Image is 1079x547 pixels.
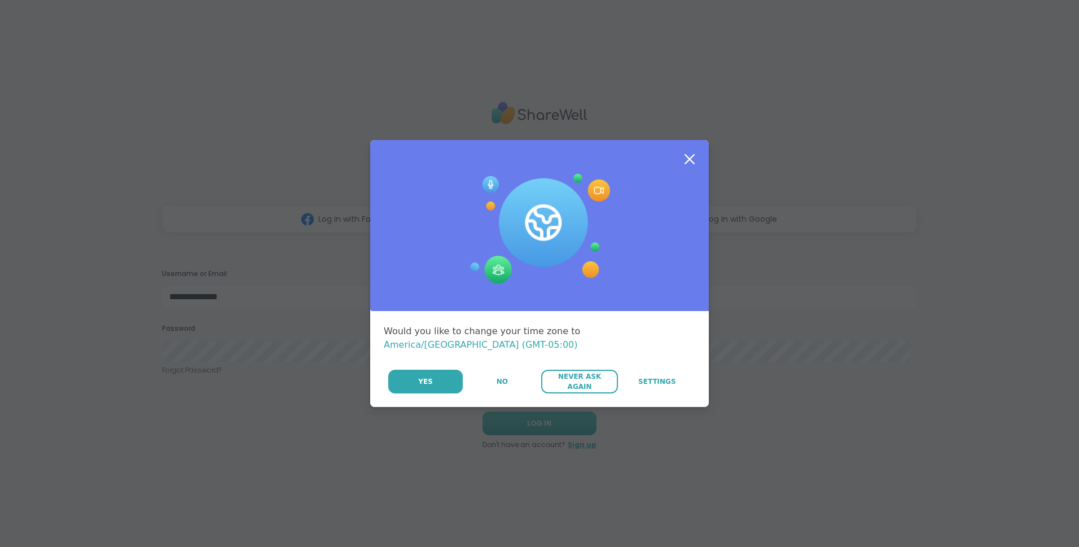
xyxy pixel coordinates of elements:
[638,377,676,387] span: Settings
[541,370,617,393] button: Never Ask Again
[547,371,612,392] span: Never Ask Again
[469,174,610,285] img: Session Experience
[388,370,463,393] button: Yes
[464,370,540,393] button: No
[497,377,508,387] span: No
[619,370,695,393] a: Settings
[418,377,433,387] span: Yes
[384,339,578,350] span: America/[GEOGRAPHIC_DATA] (GMT-05:00)
[384,325,695,352] div: Would you like to change your time zone to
